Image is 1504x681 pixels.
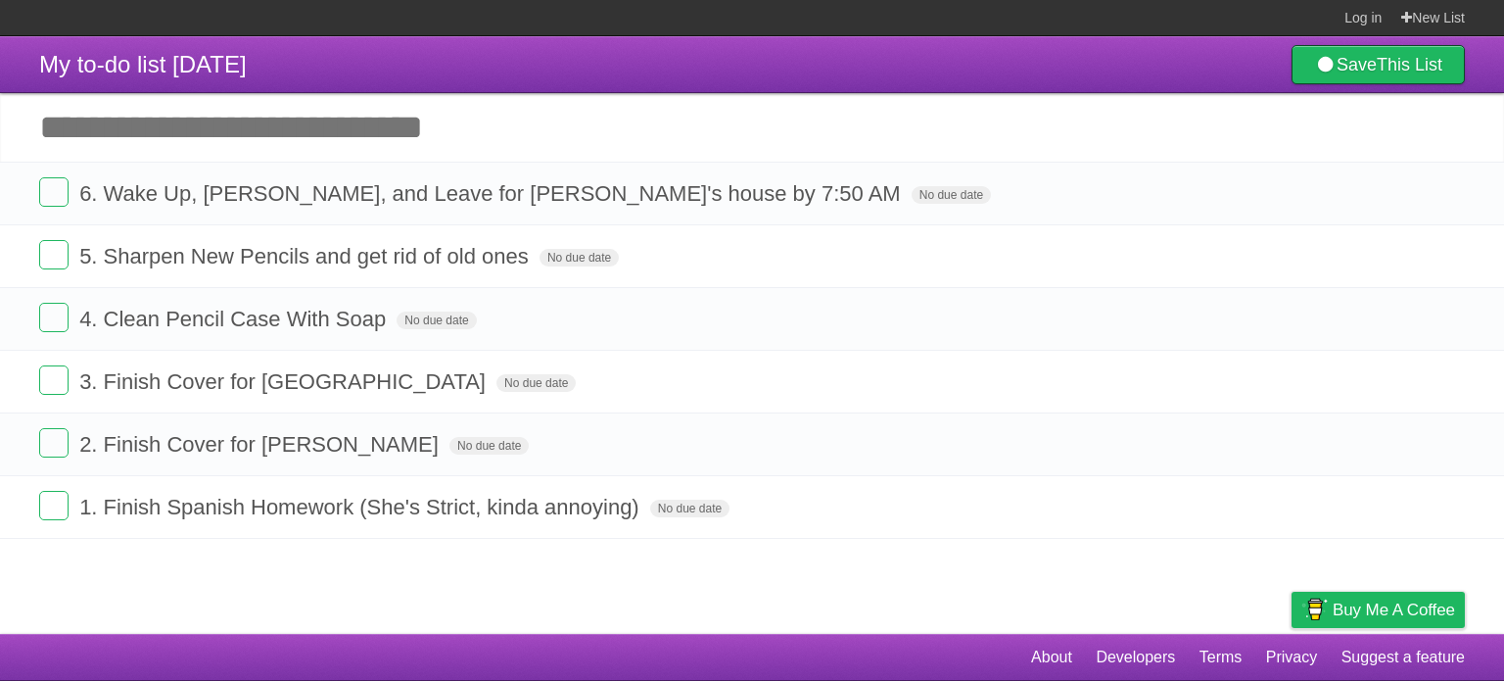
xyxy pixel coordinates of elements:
span: No due date [449,437,529,455]
a: Suggest a feature [1341,639,1465,676]
span: No due date [397,312,476,329]
a: Terms [1199,639,1243,676]
span: 6. Wake Up, [PERSON_NAME], and Leave for [PERSON_NAME]'s house by 7:50 AM [79,181,906,206]
span: My to-do list [DATE] [39,51,247,77]
span: No due date [912,186,991,204]
b: This List [1377,55,1442,74]
span: Buy me a coffee [1333,593,1455,627]
span: No due date [496,374,576,392]
a: Privacy [1266,639,1317,676]
label: Done [39,428,69,458]
a: SaveThis List [1292,45,1465,84]
span: No due date [540,249,619,267]
a: Buy me a coffee [1292,592,1465,628]
label: Done [39,365,69,395]
span: 5. Sharpen New Pencils and get rid of old ones [79,244,534,268]
label: Done [39,240,69,269]
a: Developers [1096,639,1175,676]
label: Done [39,303,69,332]
label: Done [39,177,69,207]
span: No due date [650,500,729,517]
img: Buy me a coffee [1301,593,1328,626]
span: 2. Finish Cover for [PERSON_NAME] [79,432,444,457]
span: 1. Finish Spanish Homework (She's Strict, kinda annoying) [79,495,644,519]
a: About [1031,639,1072,676]
span: 3. Finish Cover for [GEOGRAPHIC_DATA] [79,369,491,394]
span: 4. Clean Pencil Case With Soap [79,307,391,331]
label: Done [39,491,69,520]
